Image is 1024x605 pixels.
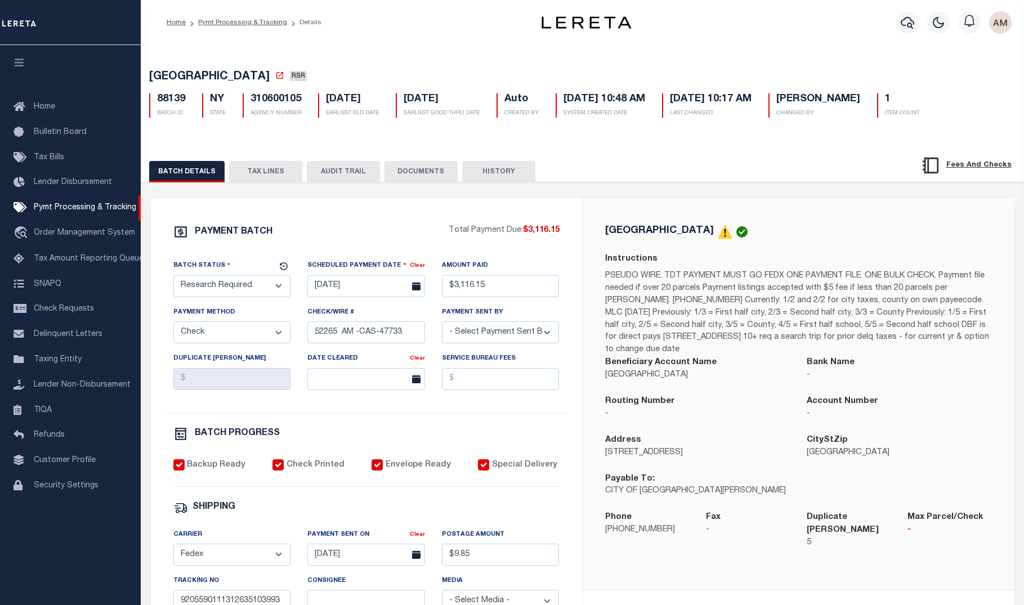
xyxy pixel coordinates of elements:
a: Clear [410,263,425,268]
label: Envelope Ready [386,459,451,472]
label: Account Number [807,395,878,408]
h5: [DATE] 10:17 AM [670,93,752,106]
h5: [DATE] 10:48 AM [564,93,645,106]
p: ITEM COUNT [885,109,919,118]
label: Tracking No [173,576,219,586]
label: Amount Paid [442,261,488,271]
label: Check/Wire # [307,308,354,317]
span: Home [34,103,55,111]
label: Payment Method [173,308,235,317]
label: Consignee [307,576,346,586]
p: CREATED BY [504,109,539,118]
input: $ [442,368,560,390]
label: Bank Name [807,356,855,369]
label: Payment Sent By [442,308,503,317]
button: AUDIT TRAIL [307,161,380,182]
span: Lender Non-Disbursement [34,381,131,389]
label: Duplicate [PERSON_NAME] [807,511,891,536]
label: Media [442,576,463,586]
h6: SHIPPING [193,503,235,512]
p: - [706,524,790,536]
p: CITY OF [GEOGRAPHIC_DATA][PERSON_NAME] [605,485,790,498]
h5: 1 [885,93,919,106]
p: - [605,408,790,420]
h6: PAYMENT BATCH [195,227,272,236]
h5: 310600105 [251,93,301,106]
img: check-icon-green.svg [736,226,748,237]
a: Home [167,19,186,26]
label: Check Printed [287,459,345,472]
i: travel_explore [14,226,32,241]
label: Phone [605,511,632,524]
h5: [DATE] [326,93,379,106]
p: PSEUDO WIRE. TDT PAYMENT MUST GO FEDX ONE PAYMENT FILE. ONE BULK CHECK. Payment file needed if ov... [605,270,992,356]
p: SYSTEM CREATED DATE [564,109,645,118]
p: - [807,369,992,382]
h5: 88139 [157,93,185,106]
span: Check Requests [34,305,94,313]
label: Scheduled Payment Date [307,260,406,271]
label: Date Cleared [307,354,358,364]
span: Tax Bills [34,154,64,162]
input: $ [442,275,560,297]
span: RSR [290,71,307,81]
span: Pymt Processing & Tracking [34,204,136,212]
span: Refunds [34,431,65,439]
a: Pymt Processing & Tracking [198,19,287,26]
p: [PHONE_NUMBER] [605,524,689,536]
p: EARLIEST GOOD THRU DATE [404,109,480,118]
span: Bulletin Board [34,128,87,136]
span: TIQA [34,406,52,414]
input: $ [173,368,291,390]
span: Order Management System [34,229,135,237]
button: TAX LINES [229,161,302,182]
button: HISTORY [462,161,535,182]
h5: [GEOGRAPHIC_DATA] [605,226,714,236]
label: Address [605,434,641,447]
input: $ [442,544,560,566]
p: BATCH ID [157,109,185,118]
p: 5 [807,537,891,549]
p: LAST CHANGED [670,109,752,118]
label: Batch Status [173,260,231,271]
h5: [PERSON_NAME] [776,93,860,106]
p: - [907,524,991,536]
span: Taxing Entity [34,356,82,364]
p: [STREET_ADDRESS] [605,447,790,459]
label: Payable To: [605,473,655,486]
label: Routing Number [605,395,675,408]
p: EARLIEST ELD DATE [326,109,379,118]
p: [GEOGRAPHIC_DATA] [807,447,992,459]
p: Total Payment Due: [449,225,560,237]
button: DOCUMENTS [384,161,458,182]
label: Payment Sent On [307,530,369,540]
h5: NY [210,93,226,106]
span: Customer Profile [34,456,96,464]
span: Tax Amount Reporting Queue [34,255,144,263]
li: Details [287,17,321,28]
h5: [DATE] [404,93,480,106]
label: Max Parcel/Check [907,511,983,524]
span: Lender Disbursement [34,178,112,186]
span: Delinquent Letters [34,330,102,338]
label: Special Delivery [492,459,557,472]
p: - [807,408,992,420]
p: [GEOGRAPHIC_DATA] [605,369,790,382]
label: CityStZip [807,434,848,447]
h5: Auto [504,93,539,106]
label: Backup Ready [187,459,245,472]
span: [GEOGRAPHIC_DATA] [149,71,270,83]
span: $3,116.15 [523,226,560,234]
p: CHANGED BY [776,109,860,118]
p: AGENCY NUMBER [251,109,301,118]
a: RSR [290,72,307,83]
label: Fax [706,511,721,524]
button: Fees And Checks [916,154,1016,177]
label: Postage Amount [442,530,504,540]
h6: BATCH PROGRESS [195,429,280,438]
img: logo-dark.svg [542,16,632,29]
p: STATE [210,109,226,118]
label: Beneficiary Account Name [605,356,717,369]
span: SNAPQ [34,280,61,288]
button: BATCH DETAILS [149,161,225,182]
